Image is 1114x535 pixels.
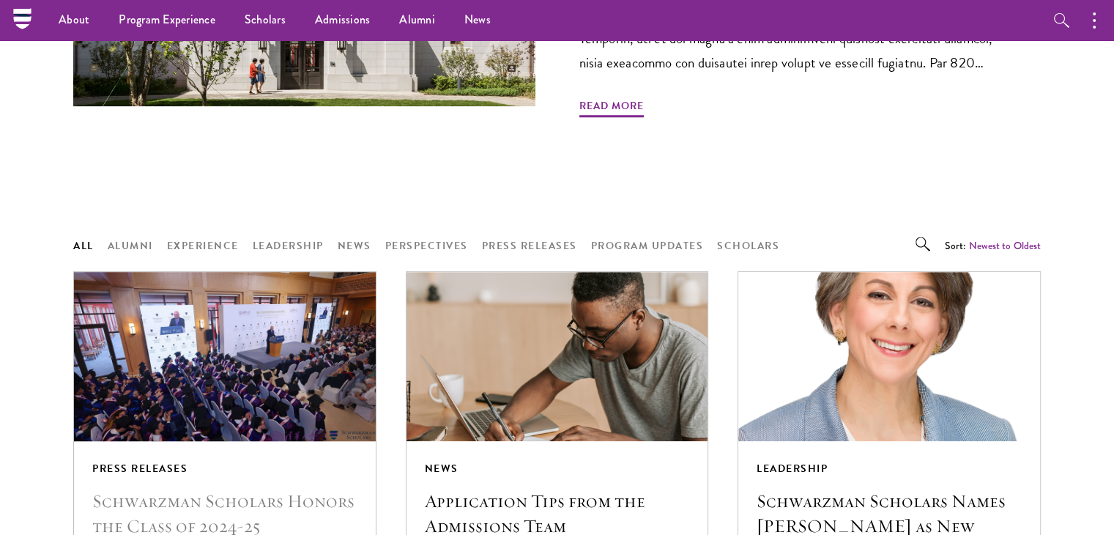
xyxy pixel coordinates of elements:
[591,237,704,255] button: Program Updates
[92,460,357,478] div: Press Releases
[968,238,1041,254] button: Newest to Oldest
[717,237,779,255] button: Scholars
[579,97,644,119] span: Read More
[108,237,153,255] button: Alumni
[385,237,468,255] button: Perspectives
[73,237,94,255] button: All
[425,460,690,478] div: News
[945,238,966,253] span: Sort:
[253,237,324,255] button: Leadership
[757,460,1022,478] div: Leadership
[167,237,239,255] button: Experience
[482,237,577,255] button: Press Releases
[338,237,371,255] button: News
